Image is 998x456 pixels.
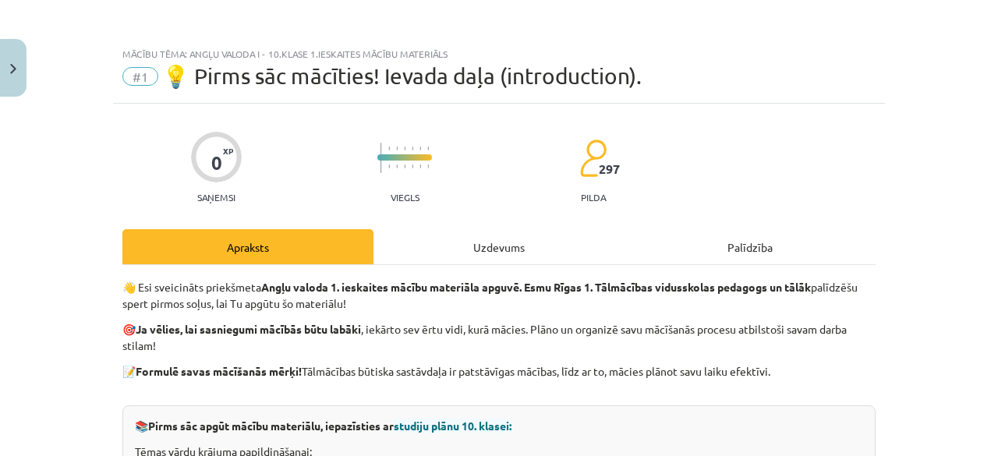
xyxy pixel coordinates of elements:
[10,64,16,74] img: icon-close-lesson-0947bae3869378f0d4975bcd49f059093ad1ed9edebbc8119c70593378902aed.svg
[412,164,413,168] img: icon-short-line-57e1e144782c952c97e751825c79c345078a6d821885a25fce030b3d8c18986b.svg
[396,147,398,150] img: icon-short-line-57e1e144782c952c97e751825c79c345078a6d821885a25fce030b3d8c18986b.svg
[135,418,863,434] p: 📚
[427,147,429,150] img: icon-short-line-57e1e144782c952c97e751825c79c345078a6d821885a25fce030b3d8c18986b.svg
[625,229,876,264] div: Palīdzība
[148,419,511,433] strong: Pirms sāc apgūt mācību materiālu, iepazīsties ar
[388,147,390,150] img: icon-short-line-57e1e144782c952c97e751825c79c345078a6d821885a25fce030b3d8c18986b.svg
[122,67,158,86] span: #1
[419,147,421,150] img: icon-short-line-57e1e144782c952c97e751825c79c345078a6d821885a25fce030b3d8c18986b.svg
[122,279,876,312] p: 👋 Esi sveicināts priekšmeta palīdzēšu spert pirmos soļus, lai Tu apgūtu šo materiālu!
[581,192,606,203] p: pilda
[191,192,242,203] p: Saņemsi
[223,147,233,155] span: XP
[388,164,390,168] img: icon-short-line-57e1e144782c952c97e751825c79c345078a6d821885a25fce030b3d8c18986b.svg
[211,152,222,174] div: 0
[599,162,620,176] span: 297
[122,48,876,59] div: Mācību tēma: Angļu valoda i - 10.klase 1.ieskaites mācību materiāls
[404,147,405,150] img: icon-short-line-57e1e144782c952c97e751825c79c345078a6d821885a25fce030b3d8c18986b.svg
[122,229,373,264] div: Apraksts
[579,139,607,178] img: students-c634bb4e5e11cddfef0936a35e636f08e4e9abd3cc4e673bd6f9a4125e45ecb1.svg
[391,192,419,203] p: Viegls
[136,364,302,378] strong: Formulē savas mācīšanās mērķi!
[122,321,876,354] p: 🎯 , iekārto sev ērtu vidi, kurā mācies. Plāno un organizē savu mācīšanās procesu atbilstoši savam...
[412,147,413,150] img: icon-short-line-57e1e144782c952c97e751825c79c345078a6d821885a25fce030b3d8c18986b.svg
[394,419,511,433] span: studiju plānu 10. klasei:
[122,363,876,396] p: 📝 Tālmācības būtiska sastāvdaļa ir patstāvīgas mācības, līdz ar to, mācies plānot savu laiku efek...
[380,143,382,173] img: icon-long-line-d9ea69661e0d244f92f715978eff75569469978d946b2353a9bb055b3ed8787d.svg
[404,164,405,168] img: icon-short-line-57e1e144782c952c97e751825c79c345078a6d821885a25fce030b3d8c18986b.svg
[261,280,811,294] strong: Angļu valoda 1. ieskaites mācību materiāla apguvē. Esmu Rīgas 1. Tālmācības vidusskolas pedagogs ...
[427,164,429,168] img: icon-short-line-57e1e144782c952c97e751825c79c345078a6d821885a25fce030b3d8c18986b.svg
[373,229,625,264] div: Uzdevums
[162,63,642,89] span: 💡 Pirms sāc mācīties! Ievada daļa (introduction).
[396,164,398,168] img: icon-short-line-57e1e144782c952c97e751825c79c345078a6d821885a25fce030b3d8c18986b.svg
[136,322,361,336] strong: Ja vēlies, lai sasniegumi mācībās būtu labāki
[419,164,421,168] img: icon-short-line-57e1e144782c952c97e751825c79c345078a6d821885a25fce030b3d8c18986b.svg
